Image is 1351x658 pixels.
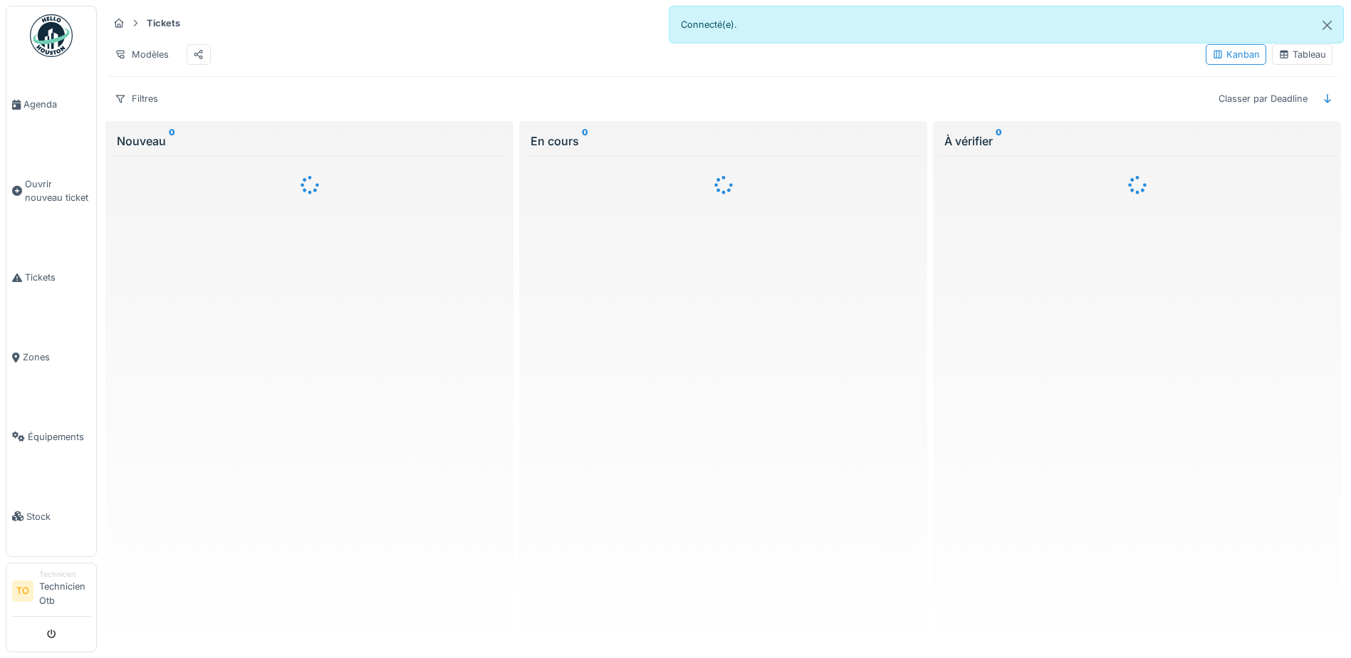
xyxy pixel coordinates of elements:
li: Technicien Otb [39,569,90,613]
span: Zones [23,350,90,364]
sup: 0 [582,132,588,150]
span: Tickets [25,271,90,284]
div: Tableau [1278,48,1326,61]
li: TO [12,580,33,602]
a: Ouvrir nouveau ticket [6,145,96,238]
div: En cours [531,132,916,150]
a: Tickets [6,238,96,318]
img: Badge_color-CXgf-gQk.svg [30,14,73,57]
div: Modèles [108,44,175,65]
div: À vérifier [944,132,1330,150]
div: Filtres [108,88,165,109]
sup: 0 [169,132,175,150]
span: Stock [26,510,90,523]
div: Technicien [39,569,90,580]
a: Équipements [6,397,96,476]
a: Stock [6,476,96,556]
div: Classer par Deadline [1212,88,1314,109]
div: Nouveau [117,132,502,150]
a: Zones [6,318,96,397]
span: Agenda [24,98,90,111]
a: Agenda [6,65,96,145]
strong: Tickets [141,16,186,30]
span: Équipements [28,430,90,444]
sup: 0 [996,132,1002,150]
span: Ouvrir nouveau ticket [25,177,90,204]
button: Close [1311,6,1343,44]
div: Connecté(e). [669,6,1345,43]
a: TO TechnicienTechnicien Otb [12,569,90,617]
div: Kanban [1212,48,1260,61]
